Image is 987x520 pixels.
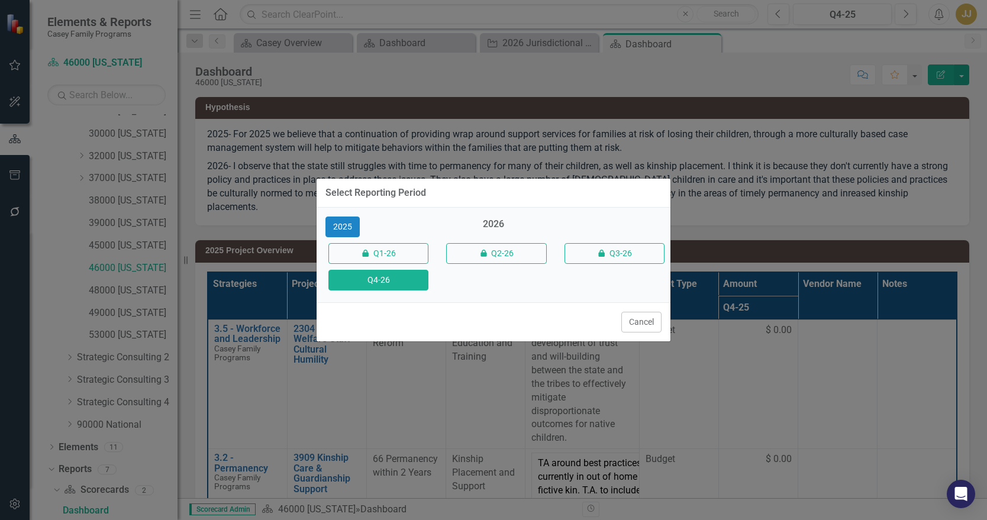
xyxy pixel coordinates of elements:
button: Q4-26 [328,270,428,290]
button: Q3-26 [565,243,665,264]
div: Open Intercom Messenger [947,480,975,508]
div: 2026 [443,218,543,237]
button: Q1-26 [328,243,428,264]
button: Q2-26 [446,243,546,264]
button: 2025 [325,217,360,237]
button: Cancel [621,312,662,332]
div: Select Reporting Period [325,188,426,198]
